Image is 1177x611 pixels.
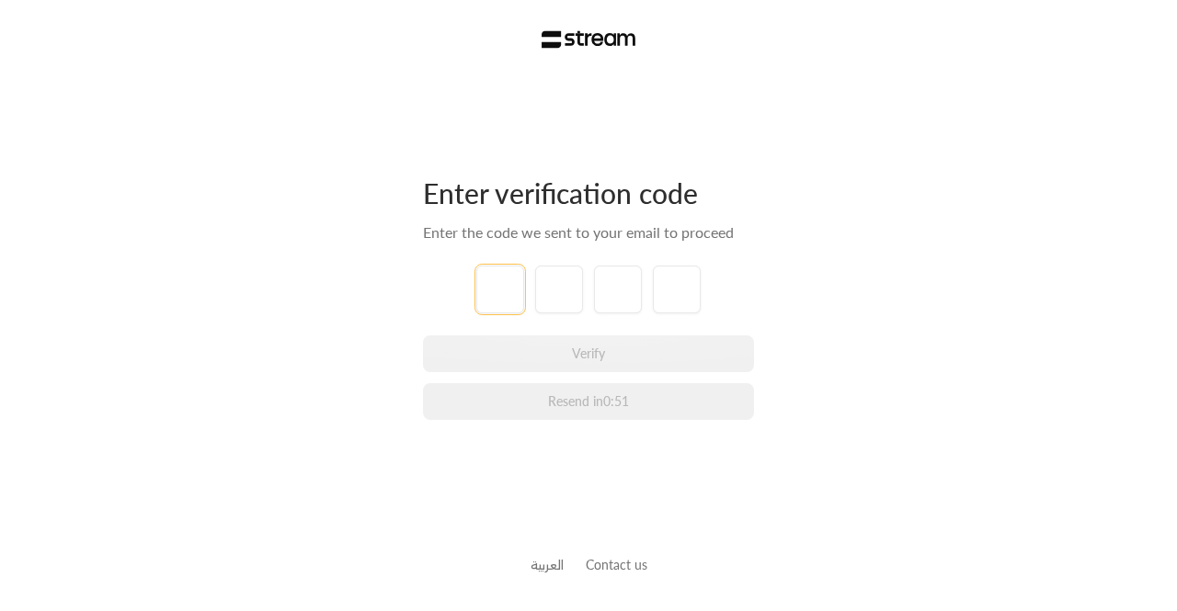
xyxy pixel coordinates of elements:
a: العربية [531,548,564,582]
a: Contact us [586,557,647,572]
img: Stream Logo [542,30,636,49]
div: Enter the code we sent to your email to proceed [423,221,754,243]
button: Contact us [586,555,647,574]
div: Enter verification code [423,175,754,210]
